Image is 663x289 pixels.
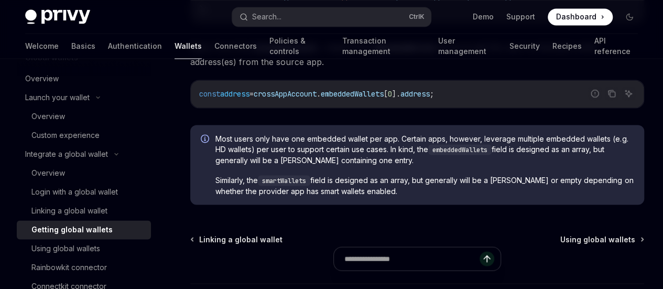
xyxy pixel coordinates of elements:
button: Report incorrect code [588,87,602,100]
button: Search...CtrlK [232,7,431,26]
a: Support [506,12,535,22]
div: Search... [252,10,281,23]
a: Login with a global wallet [17,183,151,201]
span: [ [384,89,388,99]
a: Wallets [175,34,202,59]
span: Ctrl K [409,13,425,21]
div: Custom experience [31,129,100,142]
span: 0 [388,89,392,99]
div: Launch your wallet [25,91,90,104]
a: Using global wallets [560,234,643,244]
span: . [317,89,321,99]
span: address [220,89,249,99]
span: Most users only have one embedded wallet per app. Certain apps, however, leverage multiple embedd... [215,133,634,165]
button: Send message [480,251,494,266]
span: ]. [392,89,400,99]
a: API reference [594,34,638,59]
span: Using global wallets [560,234,635,244]
div: Using global wallets [31,242,100,255]
span: Dashboard [556,12,596,22]
a: Recipes [552,34,581,59]
img: dark logo [25,9,90,24]
span: Similarly, the field is designed as an array, but generally will be a [PERSON_NAME] or empty depe... [215,175,634,196]
div: Login with a global wallet [31,186,118,198]
div: Rainbowkit connector [31,261,107,274]
button: Toggle dark mode [621,8,638,25]
a: Authentication [108,34,162,59]
code: embeddedWallets [428,144,492,155]
a: Policies & controls [269,34,330,59]
a: Basics [71,34,95,59]
a: Custom experience [17,126,151,145]
button: Ask AI [622,87,635,100]
button: Copy the contents from the code block [605,87,618,100]
span: Linking a global wallet [199,234,282,244]
a: Security [509,34,539,59]
a: Rainbowkit connector [17,258,151,277]
a: Overview [17,107,151,126]
span: address [400,89,430,99]
span: const [199,89,220,99]
span: crossAppAccount [254,89,317,99]
a: User management [438,34,497,59]
span: ; [430,89,434,99]
div: Overview [25,72,59,85]
div: Overview [31,167,65,179]
a: Getting global wallets [17,220,151,239]
a: Welcome [25,34,59,59]
div: Getting global wallets [31,223,113,236]
code: smartWallets [258,175,310,186]
div: Linking a global wallet [31,205,107,217]
div: Integrate a global wallet [25,148,108,160]
span: = [249,89,254,99]
svg: Info [201,134,211,145]
a: Overview [17,69,151,88]
a: Using global wallets [17,239,151,258]
a: Demo [473,12,494,22]
a: Transaction management [342,34,426,59]
div: Overview [31,110,65,123]
a: Linking a global wallet [17,201,151,220]
a: Connectors [214,34,257,59]
a: Overview [17,164,151,183]
a: Dashboard [548,8,613,25]
a: Linking a global wallet [191,234,282,244]
span: embeddedWallets [321,89,384,99]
